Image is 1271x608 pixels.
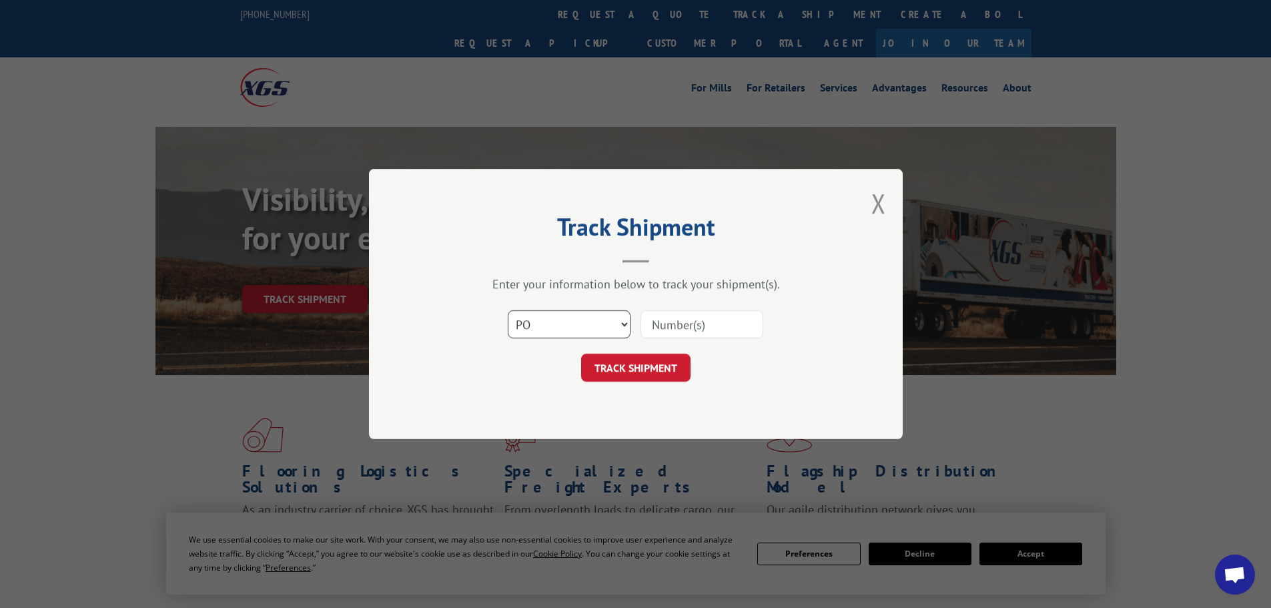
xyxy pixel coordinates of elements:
input: Number(s) [641,310,763,338]
div: Open chat [1215,555,1255,595]
button: Close modal [871,186,886,221]
div: Enter your information below to track your shipment(s). [436,276,836,292]
button: TRACK SHIPMENT [581,354,691,382]
h2: Track Shipment [436,218,836,243]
